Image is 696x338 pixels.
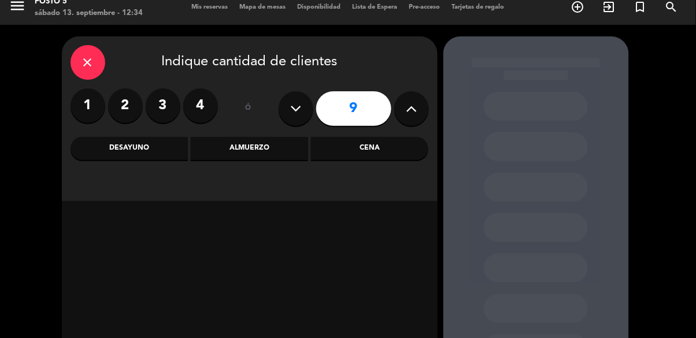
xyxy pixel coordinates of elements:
span: Tarjetas de regalo [446,4,510,10]
span: Mis reservas [186,4,234,10]
label: 2 [108,88,143,123]
div: Almuerzo [191,137,308,160]
span: Disponibilidad [292,4,347,10]
div: Indique cantidad de clientes [71,45,429,80]
i: close [81,55,95,69]
span: Pre-acceso [403,4,446,10]
label: 1 [71,88,105,123]
div: Cena [311,137,428,160]
label: 3 [146,88,180,123]
span: Lista de Espera [347,4,403,10]
label: 4 [183,88,218,123]
span: Mapa de mesas [234,4,292,10]
div: ó [229,88,267,129]
div: Desayuno [71,137,188,160]
div: sábado 13. septiembre - 12:34 [35,8,143,19]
